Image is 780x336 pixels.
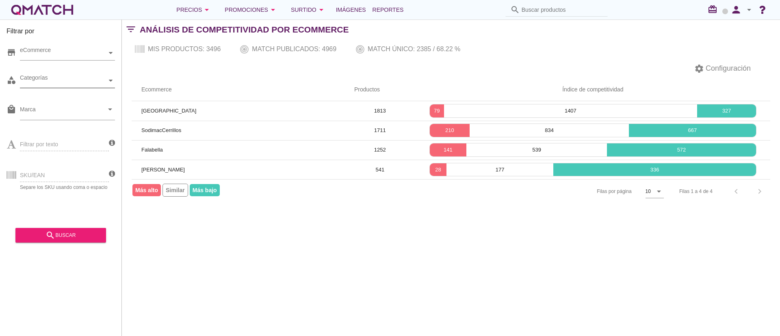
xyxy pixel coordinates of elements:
[284,2,333,18] button: Surtido
[744,5,754,15] i: arrow_drop_down
[416,78,770,101] th: Índice de competitividad: Not sorted.
[141,167,185,173] span: [PERSON_NAME]
[291,5,326,15] div: Surtido
[190,184,220,196] span: Más bajo
[162,184,188,197] span: Similar
[654,186,664,196] i: arrow_drop_down
[6,26,115,39] h3: Filtrar por
[344,78,416,101] th: Productos: Not sorted.
[430,166,447,174] p: 28
[45,230,55,240] i: search
[132,78,344,101] th: Ecommerce: Not sorted.
[344,140,416,160] td: 1252
[6,104,16,114] i: local_mall
[466,146,607,154] p: 539
[333,2,369,18] a: Imágenes
[140,23,349,36] h2: Análisis de competitividad por Ecommerce
[344,101,416,121] td: 1813
[344,160,416,179] td: 541
[176,5,212,15] div: Precios
[688,61,757,76] button: Configuración
[728,4,744,15] i: person
[15,228,106,243] button: buscar
[218,2,284,18] button: Promociones
[369,2,407,18] a: Reportes
[444,107,697,115] p: 1407
[430,146,466,154] p: 141
[516,180,664,203] div: Filas por página
[141,147,163,153] span: Falabella
[708,4,721,14] i: redeem
[430,107,444,115] p: 79
[225,5,278,15] div: Promociones
[141,108,196,114] span: [GEOGRAPHIC_DATA]
[629,126,756,134] p: 667
[679,188,713,195] div: Filas 1 a 4 de 4
[170,2,218,18] button: Precios
[336,5,366,15] span: Imágenes
[141,127,181,133] span: SodimacCerrillos
[6,48,16,57] i: store
[10,2,75,18] a: white-qmatch-logo
[122,29,140,30] i: filter_list
[132,184,161,196] span: Más alto
[268,5,278,15] i: arrow_drop_down
[446,166,553,174] p: 177
[697,107,756,115] p: 327
[510,5,520,15] i: search
[344,121,416,140] td: 1711
[470,126,629,134] p: 834
[316,5,326,15] i: arrow_drop_down
[373,5,404,15] span: Reportes
[522,3,603,16] input: Buscar productos
[6,75,16,85] i: category
[22,230,100,240] div: buscar
[704,63,751,74] span: Configuración
[694,64,704,74] i: settings
[105,104,115,114] i: arrow_drop_down
[607,146,756,154] p: 572
[202,5,212,15] i: arrow_drop_down
[553,166,756,174] p: 336
[430,126,470,134] p: 210
[646,188,651,195] div: 10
